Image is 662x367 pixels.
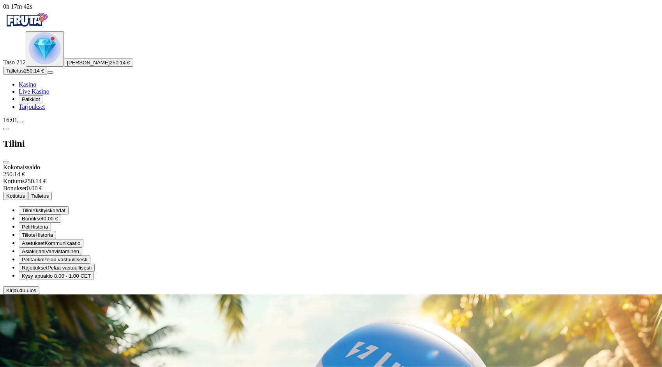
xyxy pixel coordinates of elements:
span: klo 8.00 - 1.00 CET [46,273,91,279]
span: Kotiutus [3,178,25,184]
span: Talletus [6,68,24,74]
span: Pelaa vastuullisesti [48,265,92,271]
button: chevron-left icon [3,128,9,130]
nav: Primary [3,10,659,110]
span: Kommunikaatio [45,240,81,246]
span: Tarjoukset [19,103,45,110]
span: Historia [30,224,48,230]
span: Pelitauko [22,257,43,262]
div: 0.00 € [3,185,659,192]
span: 0.00 € [44,216,58,222]
span: Peli [22,224,30,230]
div: Kokonaissaldo [3,164,659,178]
button: Talletus [28,192,52,200]
span: 250.14 € [110,60,130,66]
button: reward iconPalkkiot [19,95,43,103]
button: close [3,161,9,163]
button: [PERSON_NAME]250.14 € [64,59,133,67]
button: clock iconPelitaukoPelaa vastuullisesti [19,255,90,264]
span: 16:01 [3,117,17,123]
span: Tiliote [22,232,35,238]
span: Kysy apua [22,273,46,279]
span: Asiakirjani [22,248,46,254]
button: transactions iconTilioteHistoria [19,231,56,239]
button: Kotiutus [3,192,28,200]
button: headphones iconKysy apuaklo 8.00 - 1.00 CET [19,272,94,280]
button: smiley iconBonukset0.00 € [19,215,61,223]
div: 250.14 € [3,171,659,178]
button: menu [17,121,23,123]
button: limits iconRajoituksetPelaa vastuullisesti [19,264,95,272]
button: history iconPeliHistoria [19,223,51,231]
span: [PERSON_NAME] [67,60,110,66]
button: Talletusplus icon250.14 € [3,67,47,75]
span: Asetukset [22,240,45,246]
span: Bonukset [3,185,26,191]
span: Vahvistaminen [46,248,79,254]
img: level unlocked [29,32,61,64]
button: level unlocked [26,31,64,67]
h2: Tilini [3,138,659,149]
div: 250.14 € [3,178,659,185]
button: user-circle iconTiliniYksityiskohdat [19,206,69,215]
span: 250.14 € [24,68,44,74]
button: Kirjaudu ulos [3,286,39,294]
span: Rajoitukset [22,265,48,271]
span: Yksityiskohdat [32,207,65,213]
span: Pelaa vastuullisesti [43,257,87,262]
a: diamond iconKasino [19,81,36,88]
span: Live Kasino [19,88,49,95]
span: Historia [35,232,53,238]
span: Tilini [22,207,32,213]
span: Bonukset [22,216,44,222]
a: poker-chip iconLive Kasino [19,88,49,95]
a: gift-inverted iconTarjoukset [19,103,45,110]
span: Kirjaudu ulos [6,287,36,293]
img: Fruta [3,10,50,30]
span: user session time [3,3,32,10]
button: document iconAsiakirjaniVahvistaminen [19,247,82,255]
span: Palkkiot [22,96,40,102]
span: Kasino [19,81,36,88]
button: toggle iconAsetuksetKommunikaatio [19,239,83,247]
button: menu [47,71,53,74]
span: Talletus [31,193,49,199]
a: Fruta [3,24,50,31]
span: Kotiutus [6,193,25,199]
span: Taso 212 [3,59,26,66]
